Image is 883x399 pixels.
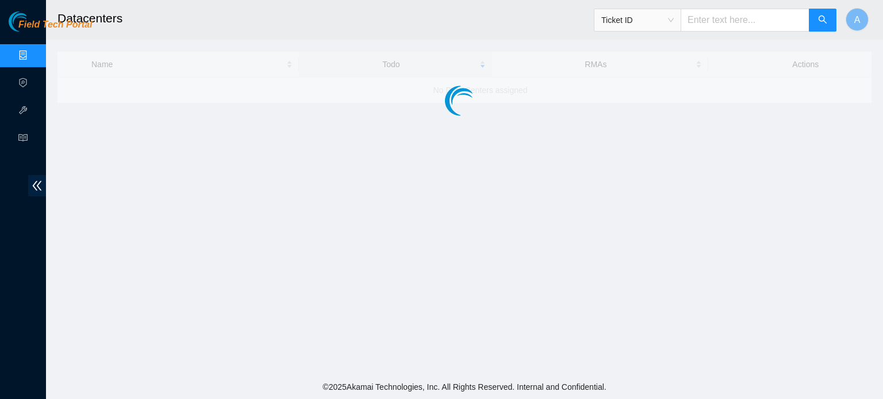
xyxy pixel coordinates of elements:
[9,11,58,32] img: Akamai Technologies
[681,9,809,32] input: Enter text here...
[854,13,861,27] span: A
[601,11,674,29] span: Ticket ID
[28,175,46,196] span: double-left
[809,9,836,32] button: search
[9,21,92,36] a: Akamai TechnologiesField Tech Portal
[18,128,28,151] span: read
[18,20,92,30] span: Field Tech Portal
[46,375,883,399] footer: © 2025 Akamai Technologies, Inc. All Rights Reserved. Internal and Confidential.
[818,15,827,26] span: search
[846,8,869,31] button: A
